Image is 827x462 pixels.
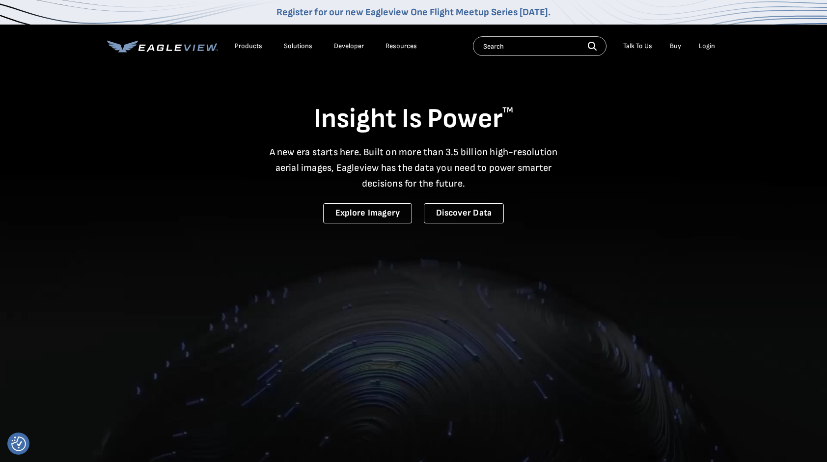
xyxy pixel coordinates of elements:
a: Discover Data [424,203,504,223]
sup: TM [502,106,513,115]
div: Solutions [284,42,312,51]
div: Resources [386,42,417,51]
div: Talk To Us [623,42,652,51]
a: Register for our new Eagleview One Flight Meetup Series [DATE]. [276,6,551,18]
button: Consent Preferences [11,436,26,451]
img: Revisit consent button [11,436,26,451]
h1: Insight Is Power [107,102,720,136]
a: Explore Imagery [323,203,413,223]
div: Login [699,42,715,51]
div: Products [235,42,262,51]
p: A new era starts here. Built on more than 3.5 billion high-resolution aerial images, Eagleview ha... [263,144,564,191]
a: Buy [670,42,681,51]
input: Search [473,36,606,56]
a: Developer [334,42,364,51]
